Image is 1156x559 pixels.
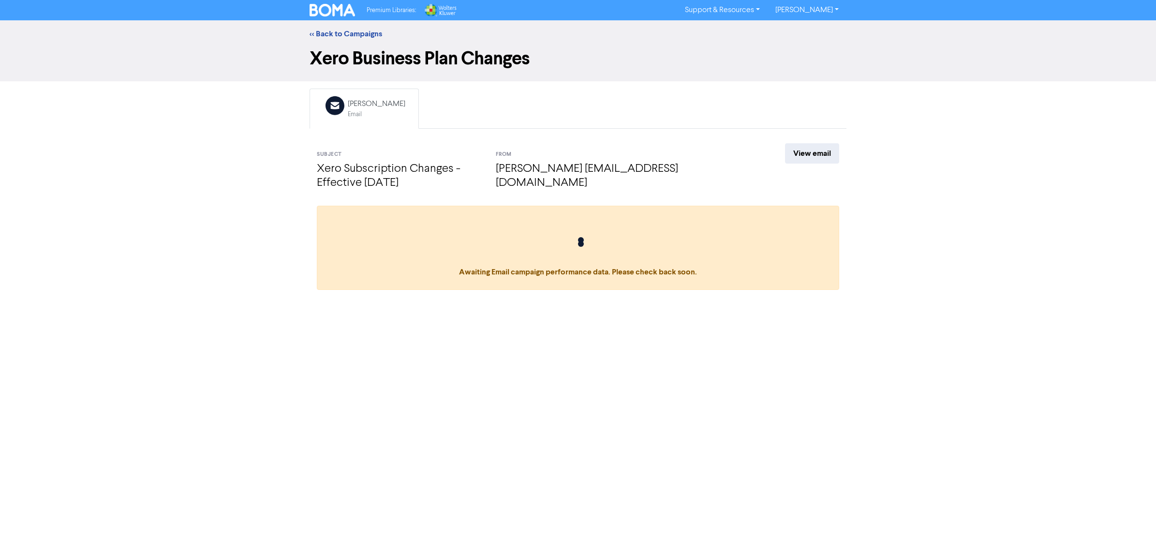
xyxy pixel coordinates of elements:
[677,2,768,18] a: Support & Resources
[317,151,481,159] div: Subject
[768,2,846,18] a: [PERSON_NAME]
[496,162,750,190] h4: [PERSON_NAME] [EMAIL_ADDRESS][DOMAIN_NAME]
[424,4,457,16] img: Wolters Kluwer
[367,7,416,14] span: Premium Libraries:
[310,29,382,39] a: << Back to Campaigns
[348,110,405,119] div: Email
[785,143,839,164] a: View email
[1108,513,1156,559] iframe: Chat Widget
[317,162,481,190] h4: Xero Subscription Changes - Effective [DATE]
[327,237,829,277] span: Awaiting Email campaign performance data. Please check back soon.
[310,4,355,16] img: BOMA Logo
[310,47,846,70] h1: Xero Business Plan Changes
[348,98,405,110] div: [PERSON_NAME]
[496,151,750,159] div: From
